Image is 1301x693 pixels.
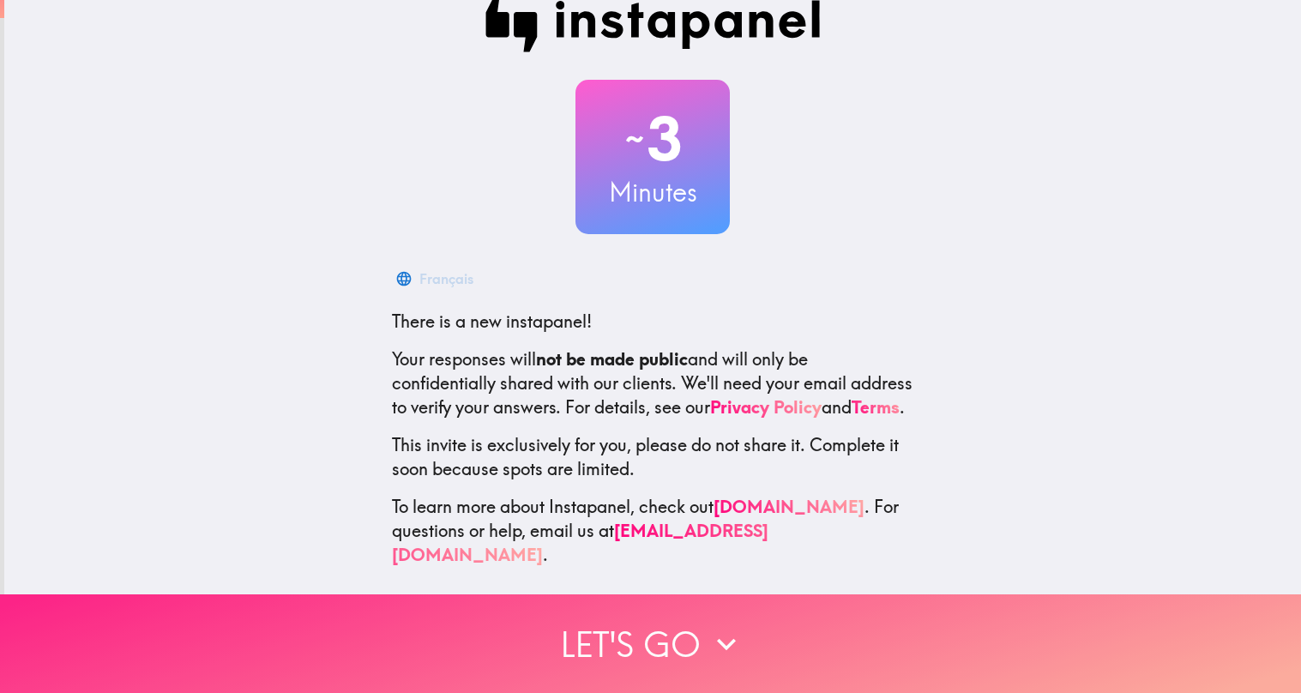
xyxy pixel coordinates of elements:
[392,262,480,296] button: Français
[392,433,913,481] p: This invite is exclusively for you, please do not share it. Complete it soon because spots are li...
[710,396,822,418] a: Privacy Policy
[392,347,913,419] p: Your responses will and will only be confidentially shared with our clients. We'll need your emai...
[392,520,768,565] a: [EMAIL_ADDRESS][DOMAIN_NAME]
[623,113,647,165] span: ~
[575,174,730,210] h3: Minutes
[392,310,592,332] span: There is a new instapanel!
[419,267,473,291] div: Français
[536,348,688,370] b: not be made public
[714,496,864,517] a: [DOMAIN_NAME]
[575,104,730,174] h2: 3
[392,495,913,567] p: To learn more about Instapanel, check out . For questions or help, email us at .
[852,396,900,418] a: Terms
